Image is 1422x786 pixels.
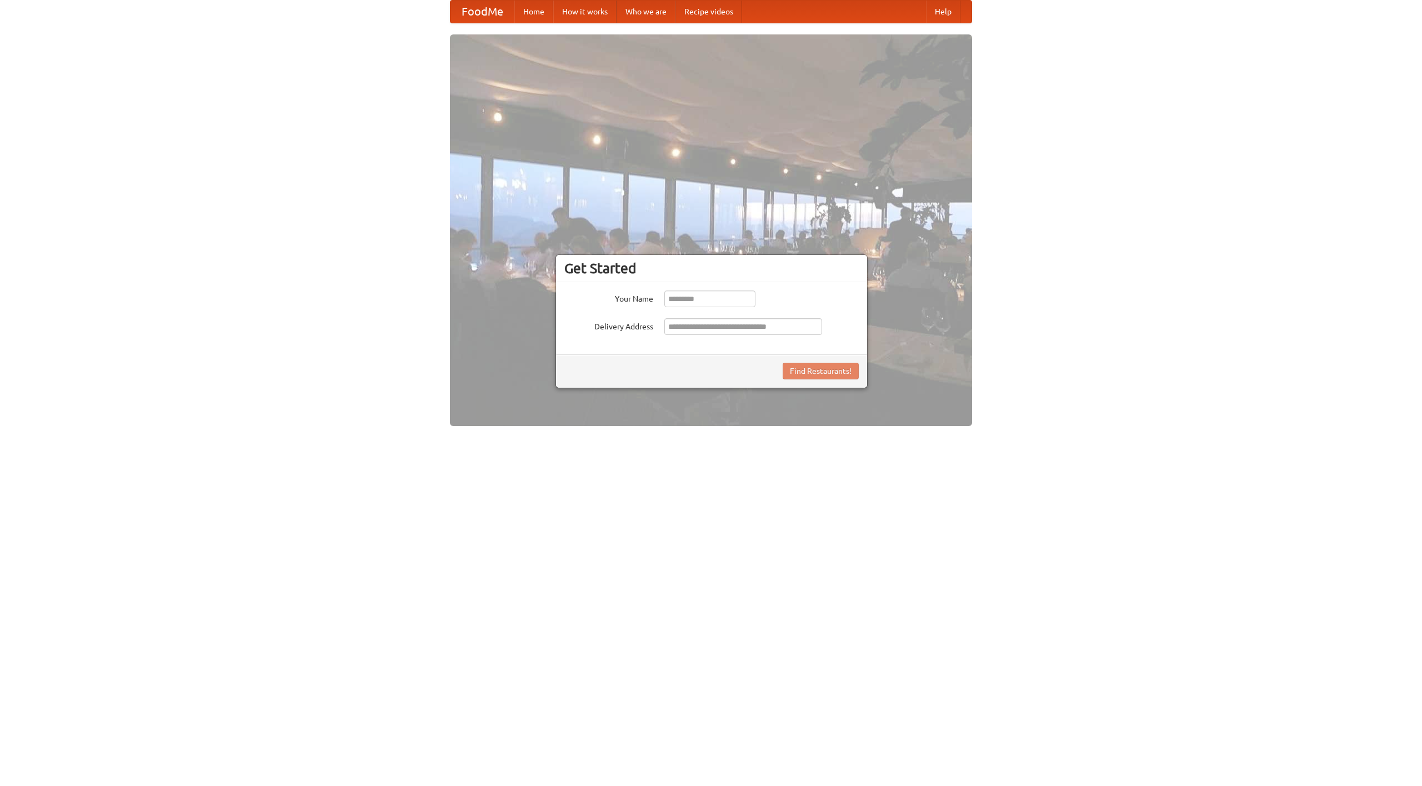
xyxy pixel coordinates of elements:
a: Help [926,1,960,23]
a: Home [514,1,553,23]
a: Recipe videos [675,1,742,23]
label: Delivery Address [564,318,653,332]
button: Find Restaurants! [783,363,859,379]
a: FoodMe [450,1,514,23]
h3: Get Started [564,260,859,277]
a: How it works [553,1,617,23]
label: Your Name [564,291,653,304]
a: Who we are [617,1,675,23]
